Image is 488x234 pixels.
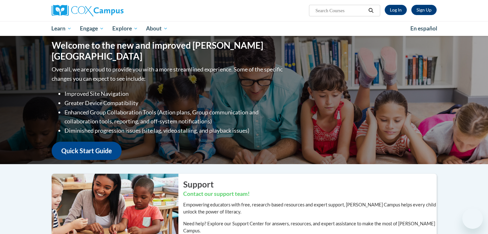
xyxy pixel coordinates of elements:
p: Overall, we are proud to provide you with a more streamlined experience. Some of the specific cha... [52,65,284,83]
a: Explore [108,21,142,36]
span: Learn [51,25,72,32]
p: Empowering educators with free, research-based resources and expert support, [PERSON_NAME] Campus... [183,201,437,215]
button: Search [366,7,376,14]
a: Register [411,5,437,15]
img: Cox Campus [52,5,124,16]
span: About [146,25,168,32]
span: Explore [112,25,138,32]
h1: Welcome to the new and improved [PERSON_NAME][GEOGRAPHIC_DATA] [52,40,284,62]
a: Cox Campus [52,5,174,16]
h3: Contact our support team! [183,190,437,198]
a: Learn [47,21,76,36]
iframe: Button to launch messaging window [462,208,483,229]
a: Log In [385,5,407,15]
div: Main menu [42,21,446,36]
a: Quick Start Guide [52,142,122,160]
li: Diminished progression issues (site lag, video stalling, and playback issues) [64,126,284,135]
input: Search Courses [315,7,366,14]
a: En español [406,22,441,35]
a: About [142,21,172,36]
li: Greater Device Compatibility [64,98,284,108]
span: Engage [80,25,104,32]
li: Improved Site Navigation [64,89,284,98]
a: Engage [76,21,108,36]
span: En español [410,25,437,32]
h2: Support [183,179,437,190]
li: Enhanced Group Collaboration Tools (Action plans, Group communication and collaboration tools, re... [64,108,284,126]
